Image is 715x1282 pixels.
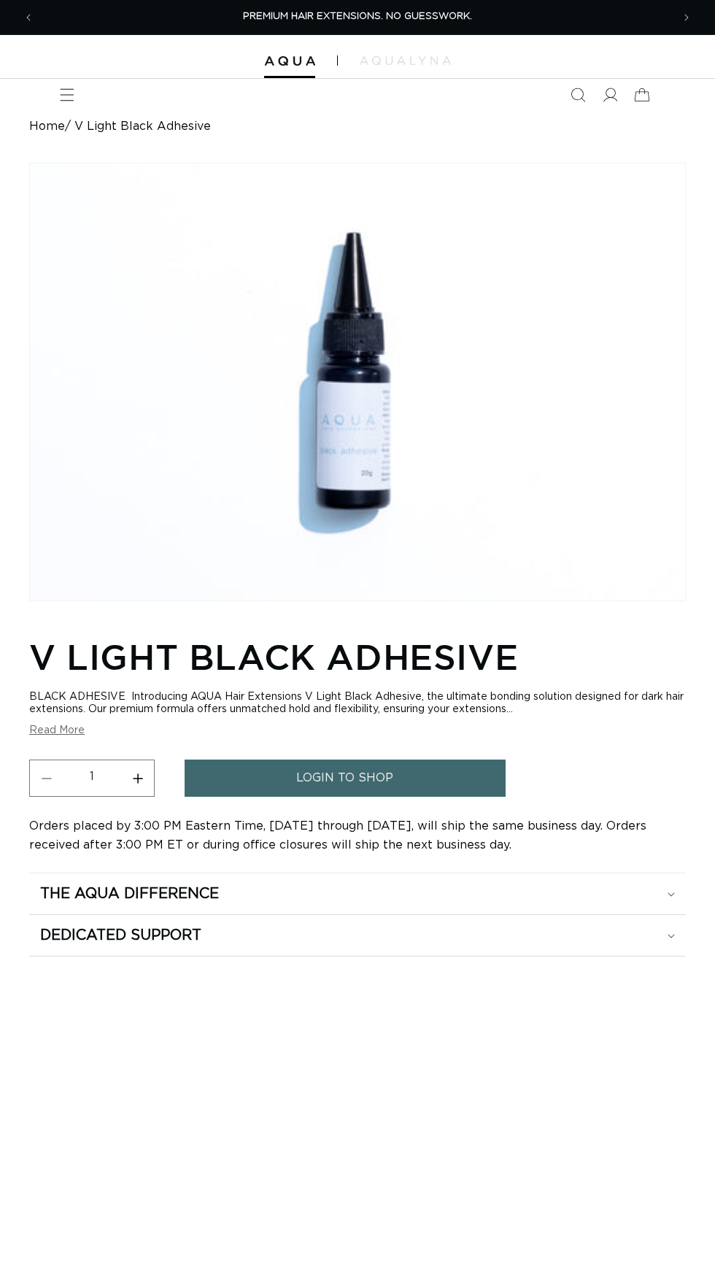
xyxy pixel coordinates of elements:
button: Previous announcement [12,1,45,34]
h2: Dedicated Support [40,926,201,945]
summary: Search [562,79,594,111]
media-gallery: Gallery Viewer [29,163,686,601]
span: V Light Black Adhesive [74,120,211,134]
a: Home [29,120,65,134]
span: login to shop [296,760,393,797]
button: Next announcement [670,1,703,34]
div: BLACK ADHESIVE Introducing AQUA Hair Extensions V Light Black Adhesive, the ultimate bonding solu... [29,691,686,716]
span: Orders placed by 3:00 PM Eastern Time, [DATE] through [DATE], will ship the same business day. Or... [29,820,646,851]
summary: Menu [51,79,83,111]
h1: V Light Black Adhesive [29,634,686,679]
p: Exclusively for Salon Pros Sign Up Now [60,1110,562,1194]
a: login to shop [185,760,506,797]
summary: The Aqua Difference [29,873,686,914]
span: PREMIUM HAIR EXTENSIONS. NO GUESSWORK. [243,12,472,21]
button: Read More [29,725,85,737]
summary: Dedicated Support [29,915,686,956]
h2: The Aqua Difference [40,884,219,903]
img: aqualyna.com [360,56,451,65]
p: Gain access to AQUA's exclusive professional products, tools, and resources. From premium extensi... [60,1208,562,1261]
img: Aqua Hair Extensions [264,56,315,66]
nav: breadcrumbs [29,120,686,134]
